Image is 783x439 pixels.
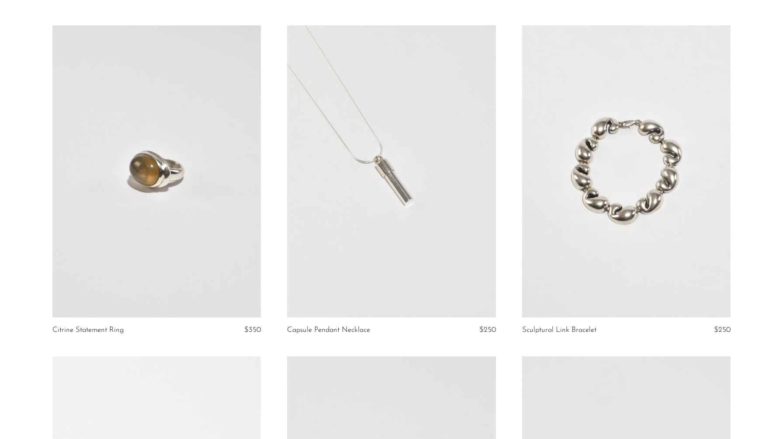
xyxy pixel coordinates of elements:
span: $250 [479,326,496,334]
a: Capsule Pendant Necklace [287,326,370,334]
a: Sculptural Link Bracelet [522,326,596,334]
a: Citrine Statement Ring [52,326,124,334]
span: $250 [714,326,731,334]
span: $350 [244,326,261,334]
